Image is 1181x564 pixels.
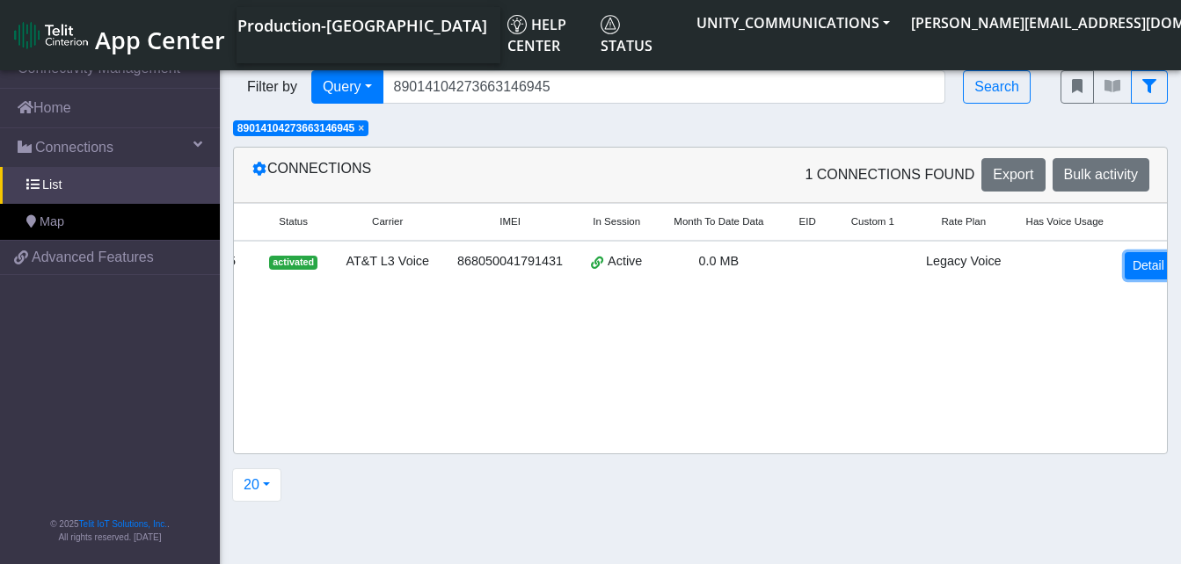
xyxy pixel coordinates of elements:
[383,70,946,104] input: Search...
[14,21,88,49] img: logo-telit-cinterion-gw-new.png
[35,137,113,158] span: Connections
[233,76,311,98] span: Filter by
[358,123,364,134] button: Close
[686,7,900,39] button: UNITY_COMMUNICATIONS
[358,122,364,134] span: ×
[601,15,620,34] img: status.svg
[593,214,640,229] span: In Session
[372,214,403,229] span: Carrier
[95,24,225,56] span: App Center
[32,247,154,268] span: Advanced Features
[1064,167,1138,182] span: Bulk activity
[237,7,486,42] a: Your current platform instance
[1061,70,1168,104] div: fitlers menu
[1026,214,1104,229] span: Has Voice Usage
[993,167,1033,182] span: Export
[942,214,987,229] span: Rate Plan
[311,70,383,104] button: Query
[805,164,974,185] span: 1 Connections found
[500,7,594,63] a: Help center
[269,256,317,270] span: activated
[1053,158,1149,192] button: Bulk activity
[1125,252,1172,279] a: Detail
[699,254,740,268] span: 0.0 MB
[42,176,62,195] span: List
[14,17,222,54] a: App Center
[279,214,308,229] span: Status
[981,158,1045,192] button: Export
[40,213,64,232] span: Map
[799,214,816,229] span: EID
[232,468,281,502] button: 20
[238,158,701,192] div: Connections
[851,214,894,229] span: Custom 1
[507,15,566,55] span: Help center
[594,7,686,63] a: Status
[608,252,642,271] span: Active
[922,252,1005,271] div: Legacy Voice
[454,252,566,271] div: 868050041791431
[342,252,433,271] div: AT&T L3 Voice
[507,15,527,34] img: knowledge.svg
[674,214,763,229] span: Month To Date Data
[963,70,1031,104] button: Search
[237,15,487,36] span: Production-[GEOGRAPHIC_DATA]
[601,15,652,55] span: Status
[499,214,521,229] span: IMEI
[79,519,167,529] a: Telit IoT Solutions, Inc.
[237,122,354,134] span: 89014104273663146945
